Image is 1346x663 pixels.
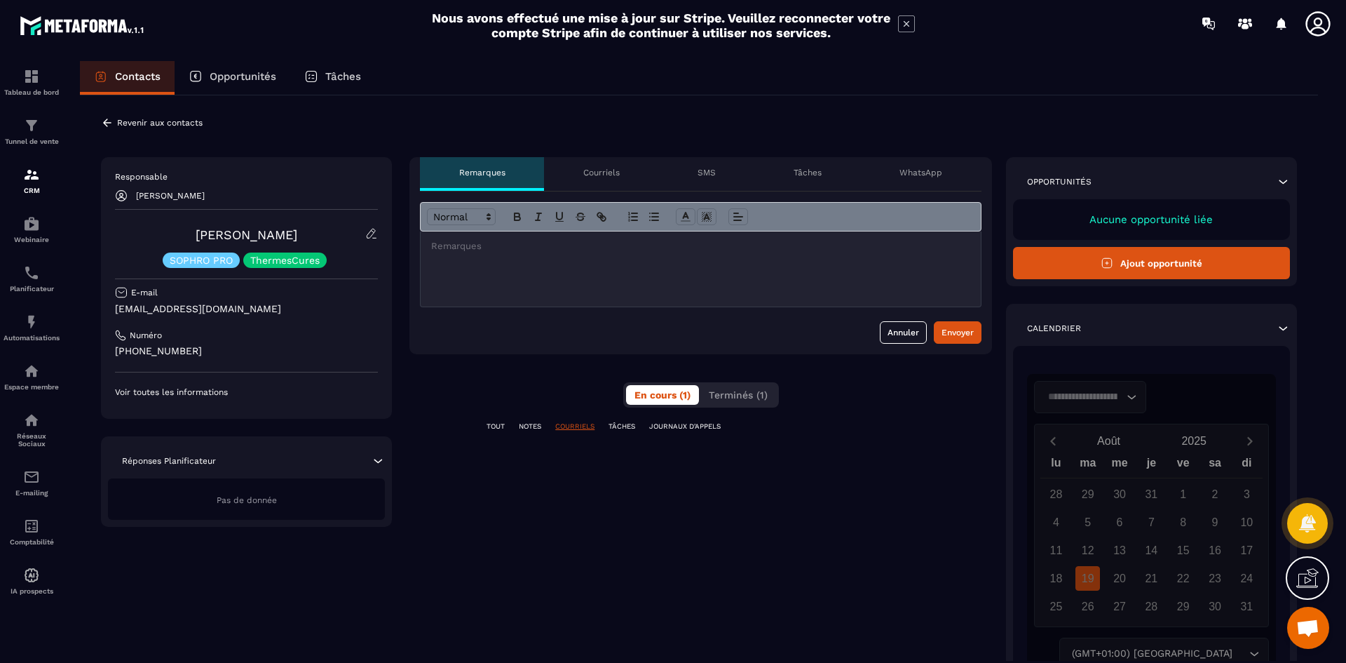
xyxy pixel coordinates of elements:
[4,587,60,595] p: IA prospects
[649,422,721,431] p: JOURNAUX D'APPELS
[4,138,60,145] p: Tunnel de vente
[934,321,981,344] button: Envoyer
[115,171,378,182] p: Responsable
[4,401,60,458] a: social-networksocial-networkRéseaux Sociaux
[1013,247,1290,279] button: Ajout opportunité
[555,422,594,431] p: COURRIELS
[290,61,375,95] a: Tâches
[23,412,40,429] img: social-network
[20,13,146,38] img: logo
[117,118,203,128] p: Revenir aux contacts
[4,458,60,507] a: emailemailE-mailing
[794,167,822,178] p: Tâches
[136,191,205,201] p: [PERSON_NAME]
[634,389,691,401] span: En cours (1)
[431,11,891,40] h2: Nous avons effectué une mise à jour sur Stripe. Veuillez reconnecter votre compte Stripe afin de ...
[196,227,297,242] a: [PERSON_NAME]
[115,387,378,398] p: Voir toutes les informations
[4,107,60,156] a: formationformationTunnel de vente
[4,507,60,556] a: accountantaccountantComptabilité
[23,518,40,535] img: accountant
[1027,323,1081,334] p: Calendrier
[4,285,60,293] p: Planificateur
[4,205,60,254] a: automationsautomationsWebinaire
[325,70,361,83] p: Tâches
[4,432,60,448] p: Réseaux Sociaux
[4,254,60,303] a: schedulerschedulerPlanificateur
[609,422,635,431] p: TÂCHES
[23,469,40,485] img: email
[4,88,60,96] p: Tableau de bord
[1027,176,1092,187] p: Opportunités
[122,455,216,467] p: Réponses Planificateur
[709,389,768,401] span: Terminés (1)
[583,167,620,178] p: Courriels
[698,167,716,178] p: SMS
[880,321,927,344] button: Annuler
[23,363,40,380] img: automations
[626,385,699,405] button: En cours (1)
[941,326,974,340] div: Envoyer
[23,117,40,134] img: formation
[23,567,40,584] img: automations
[115,302,378,316] p: [EMAIL_ADDRESS][DOMAIN_NAME]
[23,264,40,281] img: scheduler
[4,303,60,352] a: automationsautomationsAutomatisations
[250,255,320,265] p: ThermesCures
[115,344,378,358] p: [PHONE_NUMBER]
[4,489,60,497] p: E-mailing
[4,156,60,205] a: formationformationCRM
[519,422,541,431] p: NOTES
[4,334,60,342] p: Automatisations
[23,68,40,85] img: formation
[4,383,60,391] p: Espace membre
[80,61,175,95] a: Contacts
[217,495,277,505] span: Pas de donnée
[210,70,276,83] p: Opportunités
[170,255,233,265] p: SOPHRO PRO
[23,166,40,183] img: formation
[1287,607,1329,649] a: Ouvrir le chat
[23,314,40,330] img: automations
[4,58,60,107] a: formationformationTableau de bord
[175,61,290,95] a: Opportunités
[700,385,776,405] button: Terminés (1)
[1027,213,1276,226] p: Aucune opportunité liée
[4,538,60,546] p: Comptabilité
[131,287,158,298] p: E-mail
[899,167,942,178] p: WhatsApp
[487,422,505,431] p: TOUT
[4,187,60,194] p: CRM
[4,352,60,401] a: automationsautomationsEspace membre
[23,215,40,232] img: automations
[130,330,162,341] p: Numéro
[4,236,60,243] p: Webinaire
[115,70,161,83] p: Contacts
[459,167,505,178] p: Remarques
